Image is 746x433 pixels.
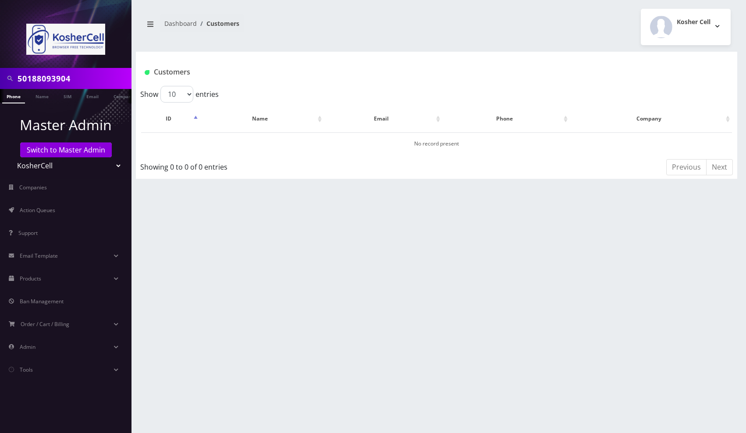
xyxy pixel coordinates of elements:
th: Email: activate to sort column ascending [325,106,443,131]
span: Email Template [20,252,58,259]
td: No record present [141,132,732,155]
img: KosherCell [26,24,105,55]
span: Order / Cart / Billing [21,320,69,328]
span: Companies [19,184,47,191]
span: Admin [20,343,36,351]
h1: Customers [145,68,629,76]
a: Previous [666,159,707,175]
th: Company: activate to sort column ascending [571,106,732,131]
nav: breadcrumb [142,14,430,39]
a: Next [706,159,733,175]
label: Show entries [140,86,219,103]
a: Phone [2,89,25,103]
button: Kosher Cell [641,9,731,45]
span: Tools [20,366,33,373]
a: Switch to Master Admin [20,142,112,157]
a: Name [31,89,53,103]
span: Products [20,275,41,282]
a: Company [109,89,139,103]
li: Customers [197,19,239,28]
a: Dashboard [164,19,197,28]
span: Action Queues [20,206,55,214]
th: Name: activate to sort column ascending [201,106,324,131]
select: Showentries [160,86,193,103]
div: Showing 0 to 0 of 0 entries [140,158,380,172]
input: Search in Company [18,70,129,87]
a: Email [82,89,103,103]
th: Phone: activate to sort column ascending [443,106,570,131]
a: SIM [59,89,76,103]
th: ID: activate to sort column descending [141,106,200,131]
h2: Kosher Cell [677,18,710,26]
span: Support [18,229,38,237]
span: Ban Management [20,298,64,305]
